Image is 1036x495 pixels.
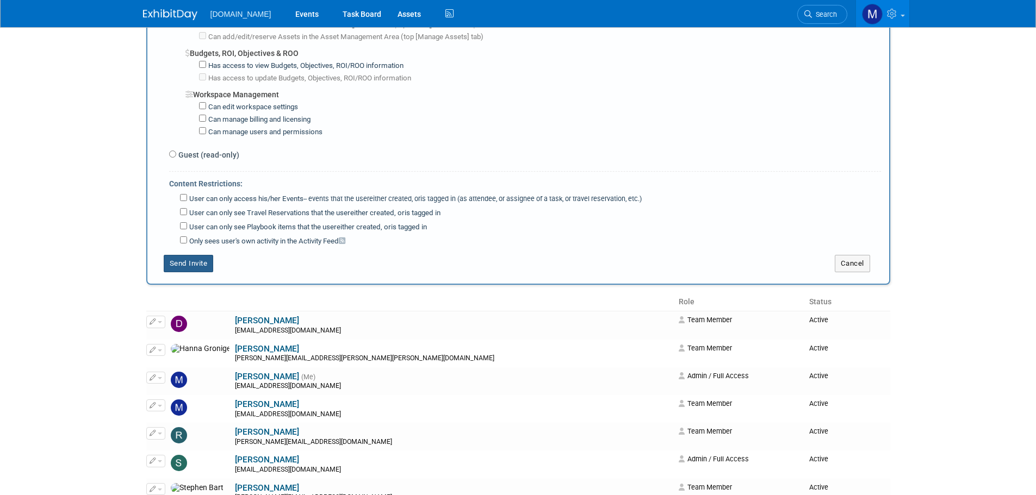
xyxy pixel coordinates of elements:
a: [PERSON_NAME] [235,316,299,325]
a: [PERSON_NAME] [235,399,299,409]
div: Content Restrictions: [169,172,881,192]
span: Team Member [679,399,732,408]
span: Active [809,399,828,408]
img: Scot Desort [171,455,187,471]
span: Search [812,10,837,18]
img: Mark Menzella [862,4,883,24]
a: [PERSON_NAME] [235,483,299,493]
a: [PERSON_NAME] [235,455,299,465]
span: either created, or [350,209,405,217]
span: (Me) [301,373,315,381]
label: User can only access his/her Events [187,194,642,204]
label: Can edit workspace settings [206,102,298,112]
label: Has access to view Budgets, Objectives, ROI/ROO information [206,61,404,71]
label: User can only see Playbook items that the user is tagged in [187,222,427,233]
img: Damien Dimino [171,316,187,332]
span: Team Member [679,344,732,352]
div: [PERSON_NAME][EMAIL_ADDRESS][PERSON_NAME][PERSON_NAME][DOMAIN_NAME] [235,354,672,363]
span: Admin / Full Access [679,372,749,380]
img: Mark Menzella [171,372,187,388]
a: [PERSON_NAME] [235,344,299,354]
div: [EMAIL_ADDRESS][DOMAIN_NAME] [235,466,672,474]
span: Admin / Full Access [679,455,749,463]
span: Active [809,483,828,491]
div: [PERSON_NAME][EMAIL_ADDRESS][DOMAIN_NAME] [235,438,672,447]
label: Guest (read-only) [176,149,239,160]
div: [EMAIL_ADDRESS][DOMAIN_NAME] [235,410,672,419]
label: Can manage users and permissions [206,127,322,137]
img: Hanna Groniger [171,344,229,354]
a: Search [797,5,847,24]
label: Only sees user's own activity in the Activity Feed [187,236,345,247]
img: Rachelle Menzella [171,427,187,443]
span: Team Member [679,483,732,491]
label: User can only see Travel Reservations that the user is tagged in [187,208,441,218]
div: Budgets, ROI, Objectives & ROO [185,42,881,59]
label: Can manage billing and licensing [206,115,311,125]
button: Send Invite [164,255,214,272]
div: Workspace Management [185,84,881,100]
span: Active [809,455,828,463]
div: [EMAIL_ADDRESS][DOMAIN_NAME] [235,382,672,391]
img: ExhibitDay [143,9,197,20]
span: [DOMAIN_NAME] [210,10,271,18]
img: Stephen Bart [171,483,224,493]
label: Has access to update Budgets, Objectives, ROI/ROO information [206,73,411,84]
span: Active [809,427,828,435]
label: Can add/edit/reserve Assets in the Asset Management Area (top [Manage Assets] tab) [206,32,483,42]
span: Active [809,344,828,352]
span: Team Member [679,427,732,435]
button: Cancel [835,255,870,272]
th: Role [674,293,804,311]
span: either created, or [369,195,420,203]
span: -- events that the user is tagged in (as attendee, or assignee of a task, or travel reservation, ... [303,195,642,203]
span: Active [809,372,828,380]
span: Active [809,316,828,324]
a: [PERSON_NAME] [235,427,299,437]
span: Team Member [679,316,732,324]
a: [PERSON_NAME] [235,372,299,381]
img: Matthew Levin [171,399,187,416]
th: Status [805,293,890,311]
span: either created, or [337,223,391,231]
div: [EMAIL_ADDRESS][DOMAIN_NAME] [235,327,672,335]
